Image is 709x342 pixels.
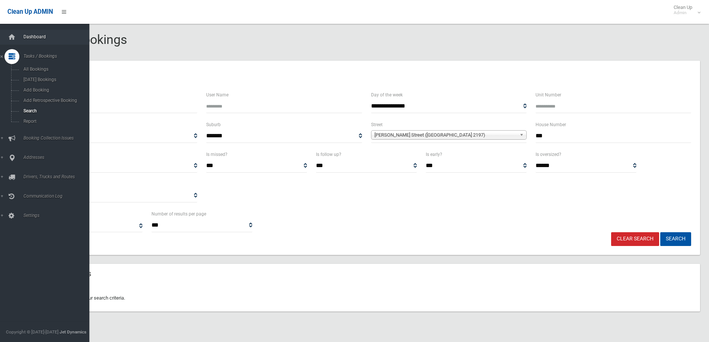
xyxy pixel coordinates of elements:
[7,8,53,15] span: Clean Up ADMIN
[316,150,341,159] label: Is follow up?
[21,54,95,59] span: Tasks / Bookings
[21,108,89,114] span: Search
[611,232,659,246] a: Clear Search
[536,150,561,159] label: Is oversized?
[151,210,206,218] label: Number of results per page
[206,150,227,159] label: Is missed?
[21,155,95,160] span: Addresses
[21,67,89,72] span: All Bookings
[21,87,89,93] span: Add Booking
[670,4,700,16] span: Clean Up
[206,91,229,99] label: User Name
[21,174,95,179] span: Drivers, Trucks and Routes
[374,131,517,140] span: [PERSON_NAME] Street ([GEOGRAPHIC_DATA] 2197)
[426,150,442,159] label: Is early?
[60,329,86,335] strong: Jet Dynamics
[21,213,95,218] span: Settings
[21,135,95,141] span: Booking Collection Issues
[371,121,383,129] label: Street
[674,10,692,16] small: Admin
[33,285,700,311] div: No bookings match your search criteria.
[371,91,403,99] label: Day of the week
[21,119,89,124] span: Report
[536,121,566,129] label: House Number
[206,121,221,129] label: Suburb
[21,34,95,39] span: Dashboard
[660,232,691,246] button: Search
[6,329,58,335] span: Copyright © [DATE]-[DATE]
[21,194,95,199] span: Communication Log
[21,98,89,103] span: Add Retrospective Booking
[536,91,561,99] label: Unit Number
[21,77,89,82] span: [DATE] Bookings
